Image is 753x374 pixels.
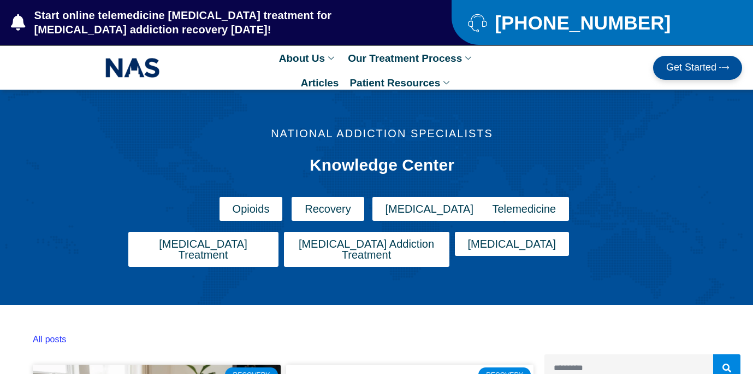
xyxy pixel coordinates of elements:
a: Start online telemedicine [MEDICAL_DATA] treatment for [MEDICAL_DATA] addiction recovery [DATE]! [11,8,408,37]
span: [MEDICAL_DATA] Addiction Treatment [297,238,436,260]
a: All posts [33,335,66,344]
span: [MEDICAL_DATA] [468,238,556,249]
span: Get Started [666,62,716,73]
span: Opioids [233,203,270,214]
a: Articles [295,71,345,95]
a: Get Started [653,56,742,80]
a: Telemedicine [479,197,570,221]
span: [MEDICAL_DATA] [386,203,474,214]
img: NAS_email_signature-removebg-preview.png [105,55,160,80]
a: Recovery [292,197,364,221]
a: Opioids [220,197,283,221]
a: Patient Resources [344,71,458,95]
h1: Knowledge Center [119,155,645,175]
span: [PHONE_NUMBER] [492,16,671,30]
a: Our Treatment Process [342,46,479,71]
span: Recovery [305,203,351,214]
span: [MEDICAL_DATA] Treatment [141,238,265,260]
a: [MEDICAL_DATA] [455,232,570,256]
a: [MEDICAL_DATA] Treatment [128,232,278,267]
a: [MEDICAL_DATA] [372,197,487,221]
span: Telemedicine [493,203,556,214]
a: [PHONE_NUMBER] [468,13,726,32]
span: Start online telemedicine [MEDICAL_DATA] treatment for [MEDICAL_DATA] addiction recovery [DATE]! [32,8,408,37]
p: national addiction specialists [92,128,672,139]
a: [MEDICAL_DATA] Addiction Treatment [284,232,449,267]
a: About Us [274,46,342,71]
